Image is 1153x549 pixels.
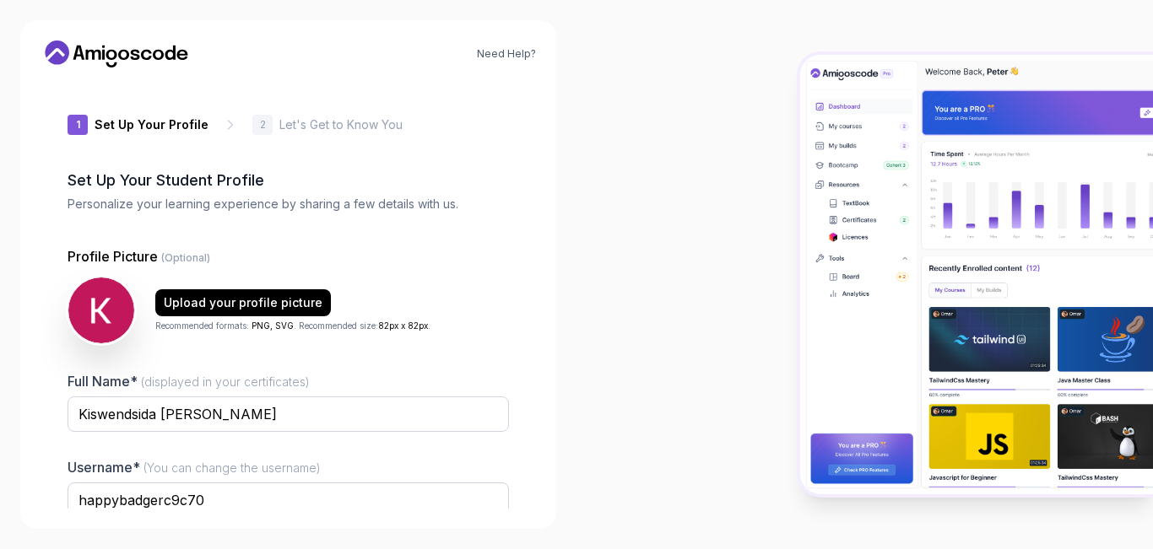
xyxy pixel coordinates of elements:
span: (displayed in your certificates) [141,374,310,389]
p: Let's Get to Know You [279,116,403,133]
a: Home link [41,40,192,67]
label: Username* [68,459,321,476]
input: Enter your Full Name [68,396,509,432]
span: PNG, SVG [252,320,294,331]
p: Recommended formats: . Recommended size: . [155,320,430,332]
p: 1 [76,120,80,130]
label: Full Name* [68,373,310,390]
p: Profile Picture [68,246,509,266]
img: Amigoscode Dashboard [800,55,1153,494]
p: Personalize your learning experience by sharing a few details with us. [68,196,509,213]
span: (You can change the username) [143,460,321,475]
span: (Optional) [161,251,210,264]
div: Upload your profile picture [164,294,322,311]
img: user profile image [68,277,134,343]
h2: Set Up Your Student Profile [68,169,509,192]
p: 2 [260,120,266,130]
a: Need Help? [477,47,536,61]
p: Set Up Your Profile [95,116,208,133]
span: 82px x 82px [378,320,428,331]
input: Enter your Username [68,482,509,518]
button: Upload your profile picture [155,289,331,316]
